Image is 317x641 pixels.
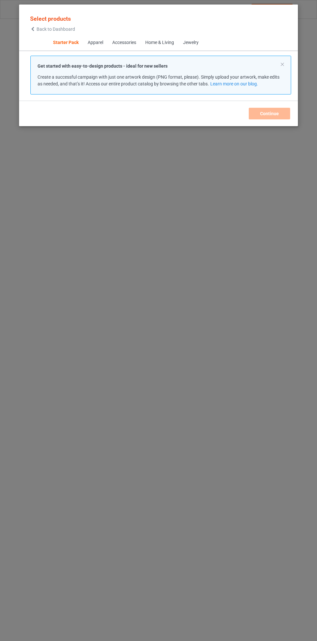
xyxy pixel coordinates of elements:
span: Select products [30,15,71,22]
span: Back to Dashboard [37,27,75,32]
div: Home & Living [145,39,174,46]
strong: Get started with easy-to-design products - ideal for new sellers [38,63,168,69]
span: Starter Pack [48,35,83,50]
div: Apparel [87,39,103,46]
div: Jewelry [183,39,198,46]
span: Create a successful campaign with just one artwork design (PNG format, please). Simply upload you... [38,74,279,86]
a: Learn more on our blog. [210,81,258,86]
div: Accessories [112,39,136,46]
